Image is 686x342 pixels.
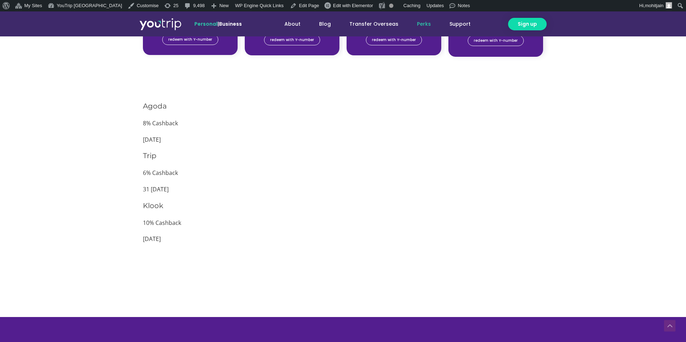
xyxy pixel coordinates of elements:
span: mohitjain [645,3,663,8]
h3: Trip [143,151,543,161]
a: Perks [408,17,440,31]
h3: Agoda [143,101,543,111]
span: | [194,20,242,27]
a: Transfer Overseas [340,17,408,31]
p: [DATE] [143,135,543,145]
a: Support [440,17,480,31]
a: redeem with Y-number [162,34,218,45]
a: redeem with Y-number [264,35,320,45]
p: 8% Cashback [143,118,543,129]
h3: Klook [143,201,543,211]
span: redeem with Y-number [474,36,518,46]
span: redeem with Y-number [372,35,416,45]
span: Sign up [518,20,537,28]
a: About [275,17,310,31]
span: Edit with Elementor [333,3,373,8]
p: 31 [DATE] [143,184,543,195]
p: 6% Cashback [143,168,543,178]
nav: Menu [261,17,480,31]
span: redeem with Y-number [168,35,212,45]
a: redeem with Y-number [468,35,524,46]
span: Personal [194,20,218,27]
span: redeem with Y-number [270,35,314,45]
a: Blog [310,17,340,31]
a: Sign up [508,18,547,30]
p: [DATE] [143,234,543,245]
p: 10% Cashback [143,218,543,228]
a: Business [219,20,242,27]
a: redeem with Y-number [366,35,422,45]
